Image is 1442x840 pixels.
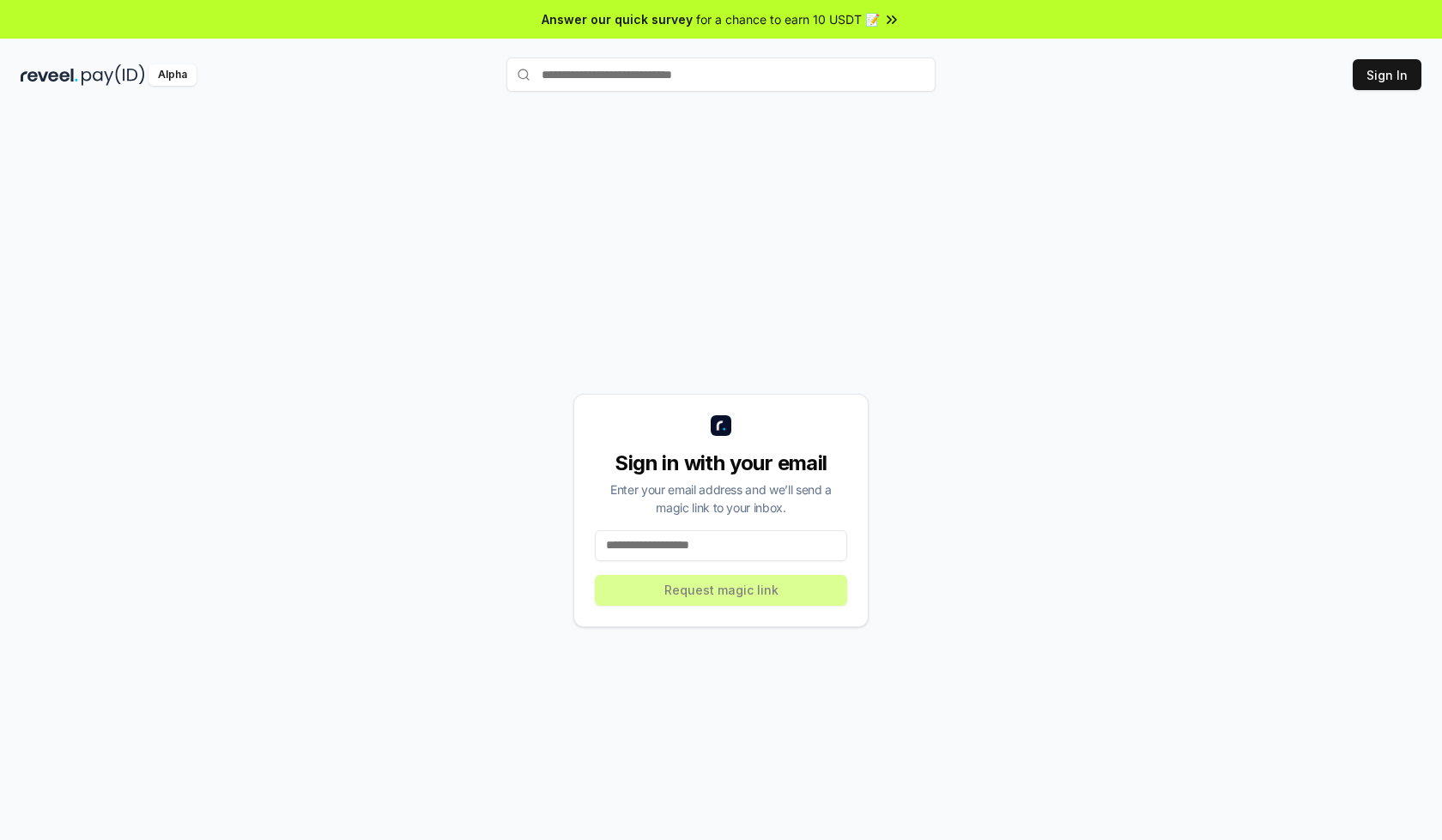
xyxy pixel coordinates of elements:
[711,415,731,436] img: logo_small
[82,64,145,86] img: pay_id
[148,64,197,86] div: Alpha
[542,10,693,28] span: Answer our quick survey
[595,450,847,477] div: Sign in with your email
[595,480,847,517] div: Enter your email address and we’ll send a magic link to your inbox.
[1353,59,1421,90] button: Sign In
[21,64,78,86] img: reveel_dark
[696,10,880,28] span: for a chance to earn 10 USDT 📝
